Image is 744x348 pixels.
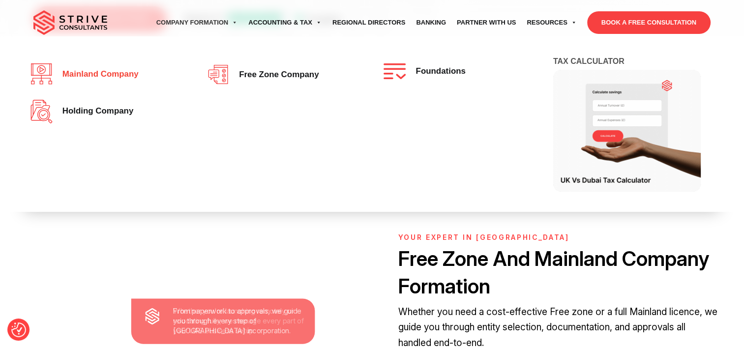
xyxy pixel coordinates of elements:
[131,298,315,344] div: From paperwork to approvals, we guide you through every step of [GEOGRAPHIC_DATA] incorporation.
[234,70,319,80] span: Free zone company
[33,10,107,35] img: main-logo.svg
[587,11,711,34] a: BOOK A FREE CONSULTATION
[11,322,26,337] img: Revisit consent button
[151,9,243,36] a: Company Formation
[58,107,134,116] span: Holding Company
[243,9,327,36] a: Accounting & Tax
[521,9,582,36] a: Resources
[398,245,718,300] h2: Free Zone And Mainland Company Formation
[327,9,411,36] a: Regional Directors
[207,63,360,86] a: Free zone company
[384,63,536,79] a: Foundations
[30,100,183,123] a: Holding Company
[126,288,320,335] div: Whether you're launching remotely or relocating fully, we manage every part of your UAE business ...
[451,9,521,36] a: Partner with Us
[30,63,183,85] a: Mainland company
[553,56,721,69] h4: Tax Calculator
[11,322,26,337] button: Consent Preferences
[411,9,451,36] a: Banking
[58,70,139,79] span: Mainland company
[398,233,718,242] h6: YOUR EXPERT IN [GEOGRAPHIC_DATA]
[411,67,465,76] span: Foundations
